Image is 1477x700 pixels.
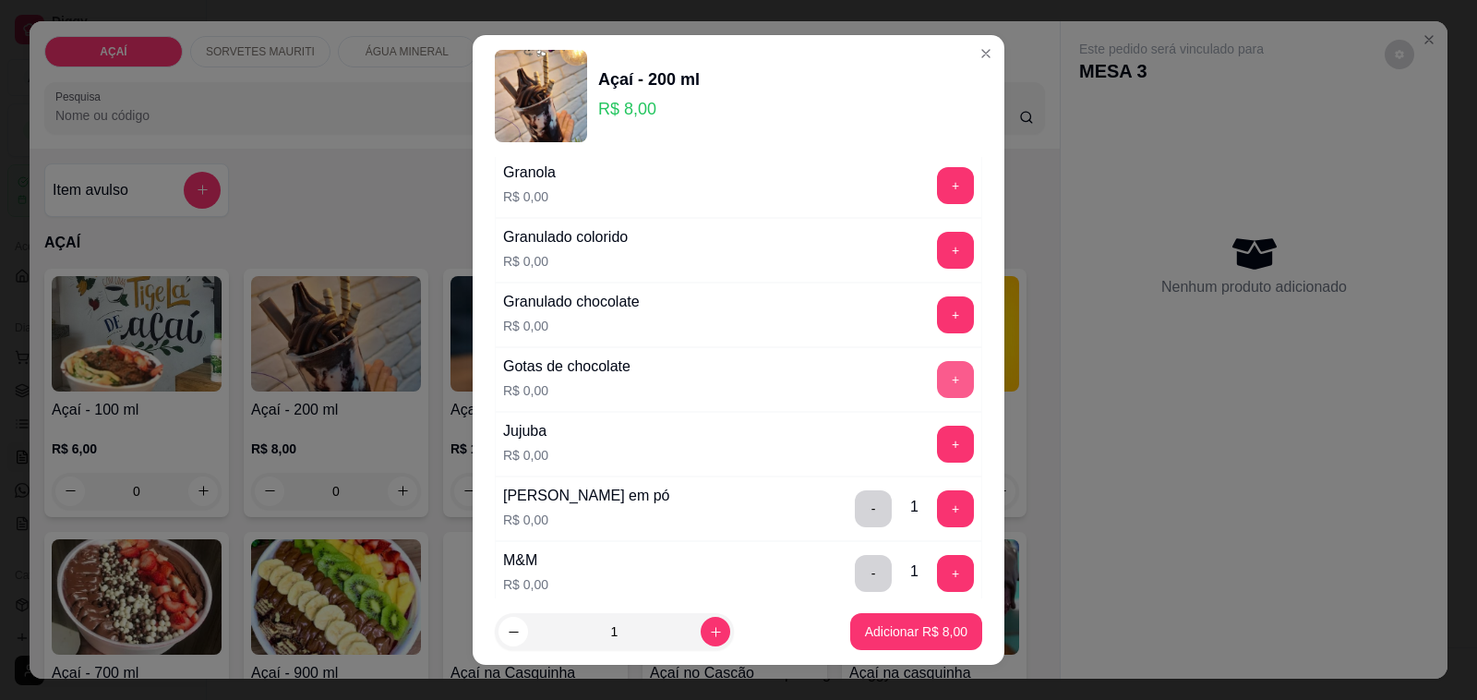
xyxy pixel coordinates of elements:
[503,549,548,572] div: M&M
[937,296,974,333] button: add
[503,317,640,335] p: R$ 0,00
[937,361,974,398] button: add
[503,420,548,442] div: Jujuba
[701,617,730,646] button: increase-product-quantity
[503,356,630,378] div: Gotas de chocolate
[971,39,1001,68] button: Close
[503,162,556,184] div: Granola
[937,490,974,527] button: add
[850,613,982,650] button: Adicionar R$ 8,00
[937,167,974,204] button: add
[503,575,548,594] p: R$ 0,00
[598,66,700,92] div: Açaí - 200 ml
[910,561,919,583] div: 1
[503,291,640,313] div: Granulado chocolate
[495,50,587,142] img: product-image
[503,511,670,529] p: R$ 0,00
[498,617,528,646] button: decrease-product-quantity
[503,381,630,400] p: R$ 0,00
[865,622,967,641] p: Adicionar R$ 8,00
[937,426,974,463] button: add
[937,555,974,592] button: add
[503,485,670,507] div: [PERSON_NAME] em pó
[503,226,628,248] div: Granulado colorido
[937,232,974,269] button: add
[503,252,628,271] p: R$ 0,00
[855,555,892,592] button: delete
[855,490,892,527] button: delete
[910,496,919,518] div: 1
[598,96,700,122] p: R$ 8,00
[503,187,556,206] p: R$ 0,00
[503,446,548,465] p: R$ 0,00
